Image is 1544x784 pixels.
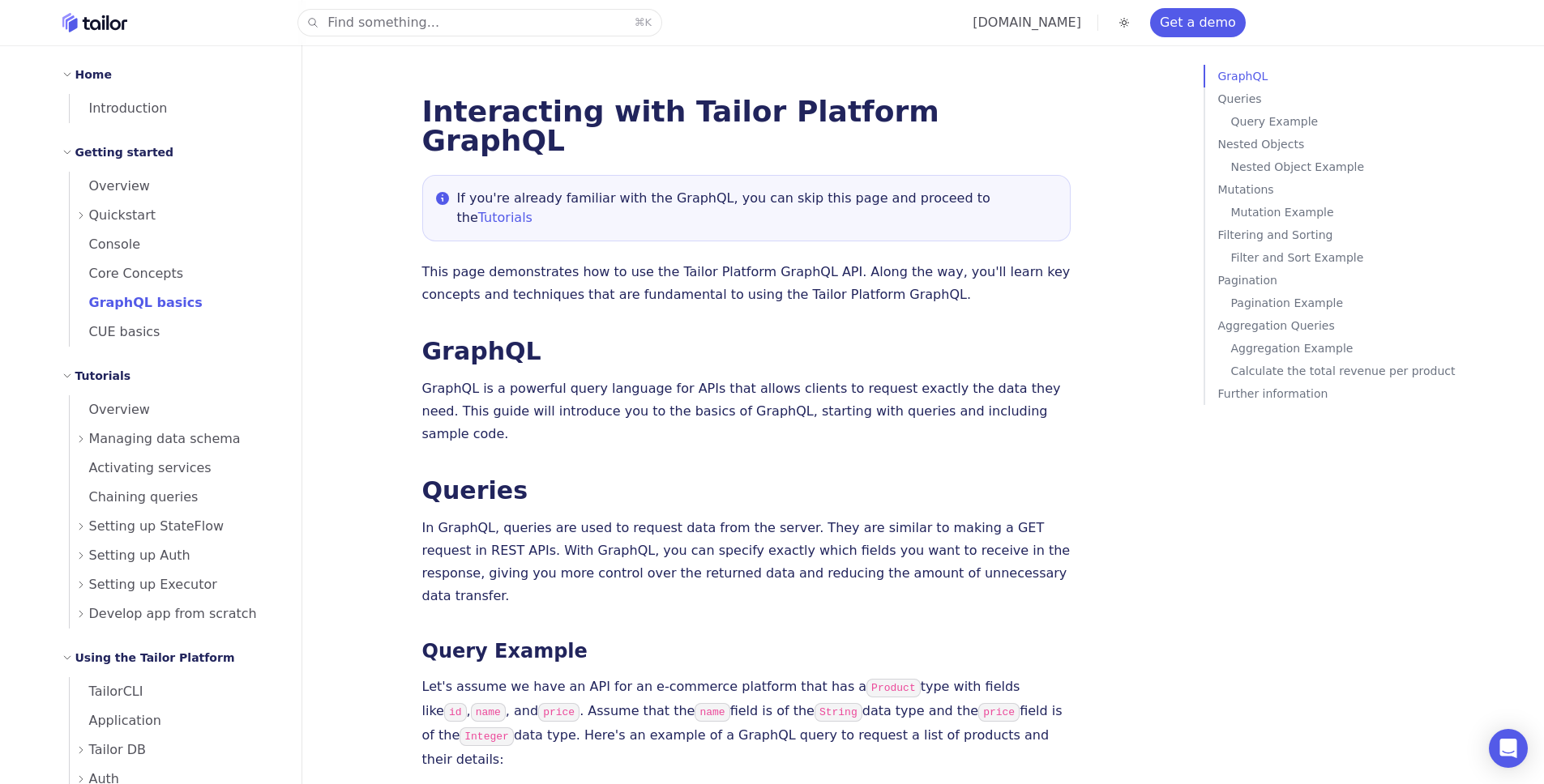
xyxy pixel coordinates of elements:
a: Application [70,706,282,735]
a: GraphQL basics [70,288,282,317]
kbd: K [645,16,652,28]
code: price [538,703,580,722]
a: Core Concepts [70,259,282,288]
code: price [978,703,1020,722]
p: This page demonstrates how to use the Tailor Platform GraphQL API. Along the way, you'll learn ke... [422,261,1071,306]
a: Introduction [70,94,282,123]
a: Nested Object Example [1231,156,1495,178]
span: Overview [70,402,150,417]
kbd: ⌘ [635,16,645,28]
a: Aggregation Queries [1218,314,1495,337]
a: Filter and Sort Example [1231,246,1495,269]
a: Filtering and Sorting [1218,224,1495,246]
a: Overview [70,395,282,424]
code: Product [866,679,921,697]
h2: Home [75,65,112,84]
p: GraphQL is a powerful query language for APIs that allows clients to request exactly the data the... [422,377,1071,445]
span: Develop app from scratch [89,603,257,625]
a: Queries [1218,87,1495,110]
a: Query Example [1231,110,1495,133]
span: Tailor DB [89,739,147,761]
span: Core Concepts [70,266,184,281]
span: Quickstart [89,204,156,227]
a: GraphQL [422,337,541,365]
a: TailorCLI [70,677,282,706]
span: Activating services [70,460,212,475]
a: Tutorials [478,210,532,225]
a: Query Example [422,640,588,663]
h2: Getting started [75,143,174,162]
span: CUE basics [70,324,160,339]
code: String [815,703,862,722]
p: If you're already familiar with the GraphQL, you can skip this page and proceed to the [457,189,1057,228]
a: Mutations [1218,178,1495,201]
code: name [471,703,506,722]
button: Toggle dark mode [1114,13,1134,32]
p: Let's assume we have an API for an e-commerce platform that has a type with fields like , , and .... [422,675,1071,771]
a: Console [70,230,282,259]
a: Mutation Example [1231,201,1495,224]
a: CUE basics [70,317,282,347]
a: Get a demo [1150,8,1246,37]
span: Overview [70,178,150,194]
span: Setting up StateFlow [89,515,225,538]
a: Home [62,13,127,32]
span: TailorCLI [70,684,143,699]
span: Setting up Executor [89,573,217,596]
code: Integer [460,727,514,746]
a: Further information [1218,382,1495,405]
a: [DOMAIN_NAME] [973,15,1081,30]
a: Aggregation Example [1231,337,1495,360]
span: GraphQL basics [70,295,203,310]
h2: Using the Tailor Platform [75,648,235,667]
a: Nested Objects [1218,133,1495,156]
a: Calculate the total revenue per product [1231,360,1495,382]
span: Chaining queries [70,489,199,505]
a: GraphQL [1218,65,1495,87]
a: Overview [70,172,282,201]
a: Chaining queries [70,483,282,512]
span: Introduction [70,100,168,116]
a: Pagination Example [1231,292,1495,314]
a: Pagination [1218,269,1495,292]
code: name [695,703,729,722]
code: id [444,703,467,722]
p: In GraphQL, queries are used to request data from the server. They are similar to making a GET re... [422,517,1071,607]
span: Console [70,236,141,252]
h2: Tutorials [75,366,131,386]
a: Queries [422,476,528,505]
span: Setting up Auth [89,544,190,567]
button: Find something...⌘K [298,10,661,36]
a: Activating services [70,454,282,483]
span: Application [70,713,161,728]
div: Open Intercom Messenger [1489,729,1528,768]
h1: Interacting with Tailor Platform GraphQL [422,97,1071,156]
span: Managing data schema [89,428,241,450]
